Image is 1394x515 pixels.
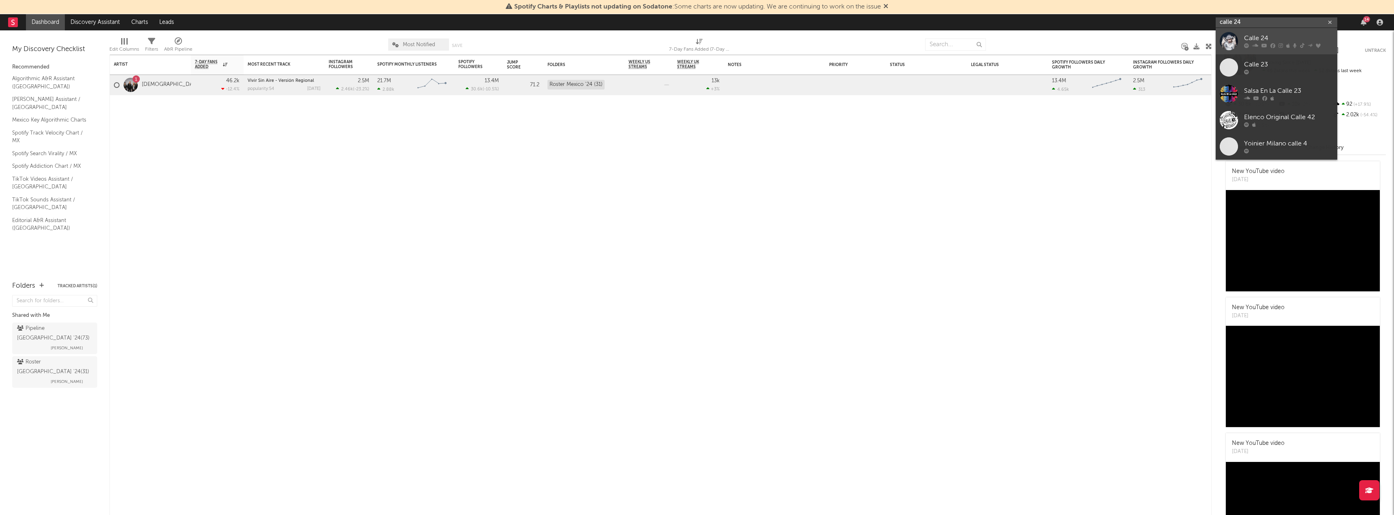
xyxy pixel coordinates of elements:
div: Folders [547,62,608,67]
a: Mexico Key Algorithmic Charts [12,115,89,124]
a: Roster [GEOGRAPHIC_DATA] '24(31)[PERSON_NAME] [12,356,97,388]
div: popularity: 54 [248,87,274,91]
span: [PERSON_NAME] [51,377,83,387]
div: Roster Mexico '24 (31) [547,80,605,90]
div: Edit Columns [109,45,139,54]
div: Jump Score [507,60,527,70]
button: Tracked Artists(1) [58,284,97,288]
div: Legal Status [971,62,1024,67]
a: Spotify Addiction Chart / MX [12,162,89,171]
svg: Chart title [1088,75,1125,95]
div: 4.65k [1052,87,1069,92]
a: TikTok Sounds Assistant / [GEOGRAPHIC_DATA] [12,195,89,212]
a: Pipeline [GEOGRAPHIC_DATA] '24(73)[PERSON_NAME] [12,323,97,354]
div: Shared with Me [12,311,97,321]
div: Calle 23 [1244,60,1333,70]
div: Status [890,62,943,67]
div: Filters [145,34,158,58]
span: +17.9 % [1352,103,1371,107]
a: Discovery Assistant [65,14,126,30]
a: TikTok Videos Assistant / [GEOGRAPHIC_DATA] [12,175,89,191]
div: 7-Day Fans Added (7-Day Fans Added) [669,45,730,54]
a: Salsa En La Calle 23 [1216,81,1337,107]
div: Roster [GEOGRAPHIC_DATA] '24 ( 31 ) [17,357,90,377]
div: +3 % [706,86,720,92]
span: -54.4 % [1359,113,1377,118]
div: Instagram Followers [329,60,357,69]
div: Recommended [12,62,97,72]
a: Leads [154,14,180,30]
a: Editorial A&R Assistant ([GEOGRAPHIC_DATA]) [12,216,89,233]
div: 71.2 [507,80,539,90]
div: 14 [1363,16,1370,22]
span: 2.46k [341,87,353,92]
span: Weekly US Streams [629,60,657,69]
div: New YouTube video [1232,303,1285,312]
div: Artist [114,62,175,67]
div: My Discovery Checklist [12,45,97,54]
div: Instagram Followers Daily Growth [1133,60,1194,70]
div: [DATE] [1232,176,1285,184]
div: Calle 24 [1244,34,1333,43]
div: Edit Columns [109,34,139,58]
span: -23.2 % [354,87,368,92]
a: Spotify Search Virality / MX [12,149,89,158]
input: Search for artists [1216,17,1337,28]
span: 30.6k [471,87,483,92]
div: Spotify Followers Daily Growth [1052,60,1113,70]
div: [DATE] [1232,312,1285,320]
div: Spotify Monthly Listeners [377,62,438,67]
div: 2.5M [1133,78,1144,83]
div: 13k [712,78,720,83]
a: Yoinier Milano calle 4 [1216,133,1337,160]
div: 7-Day Fans Added (7-Day Fans Added) [669,34,730,58]
span: Weekly UK Streams [677,60,708,69]
div: Filters [145,45,158,54]
div: Folders [12,281,35,291]
a: [DEMOGRAPHIC_DATA] [142,81,201,88]
div: 313 [1133,87,1145,92]
svg: Chart title [1170,75,1206,95]
div: Yoinier Milano calle 4 [1244,139,1333,149]
a: Calle 23 [1216,54,1337,81]
a: Vivir Sin Aire - Versión Regional [248,79,314,83]
a: Spotify Track Velocity Chart / MX [12,128,89,145]
span: -10.5 % [484,87,498,92]
div: 46.2k [226,78,239,83]
div: 2.02k [1332,110,1386,120]
div: Elenco Original Calle 42 [1244,113,1333,122]
span: : Some charts are now updating. We are continuing to work on the issue [514,4,881,10]
div: 13.4M [1052,78,1066,83]
a: Calle 24 [1216,28,1337,54]
a: Dashboard [26,14,65,30]
div: New YouTube video [1232,439,1285,448]
div: [DATE] [1232,448,1285,456]
span: [PERSON_NAME] [51,343,83,353]
div: ( ) [466,86,499,92]
a: Algorithmic A&R Assistant ([GEOGRAPHIC_DATA]) [12,74,89,91]
svg: Chart title [414,75,450,95]
span: Dismiss [883,4,888,10]
div: New YouTube video [1232,167,1285,176]
div: Pipeline [GEOGRAPHIC_DATA] '24 ( 73 ) [17,324,90,343]
div: Vivir Sin Aire - Versión Regional [248,79,321,83]
div: Notes [728,62,809,67]
div: A&R Pipeline [164,34,192,58]
div: ( ) [336,86,369,92]
button: 14 [1361,19,1366,26]
a: Charts [126,14,154,30]
a: [PERSON_NAME] Assistant / [GEOGRAPHIC_DATA] [12,95,89,111]
span: Most Notified [403,42,435,47]
div: 92 [1332,99,1386,110]
span: 7-Day Fans Added [195,60,221,69]
div: 2.5M [358,78,369,83]
input: Search... [925,38,986,51]
button: Untrack [1365,47,1386,55]
div: A&R Pipeline [164,45,192,54]
button: Save [452,43,462,48]
div: Most Recent Track [248,62,308,67]
div: -12.4 % [221,86,239,92]
div: 2.88k [377,87,394,92]
div: Salsa En La Calle 23 [1244,86,1333,96]
span: Spotify Charts & Playlists not updating on Sodatone [514,4,672,10]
